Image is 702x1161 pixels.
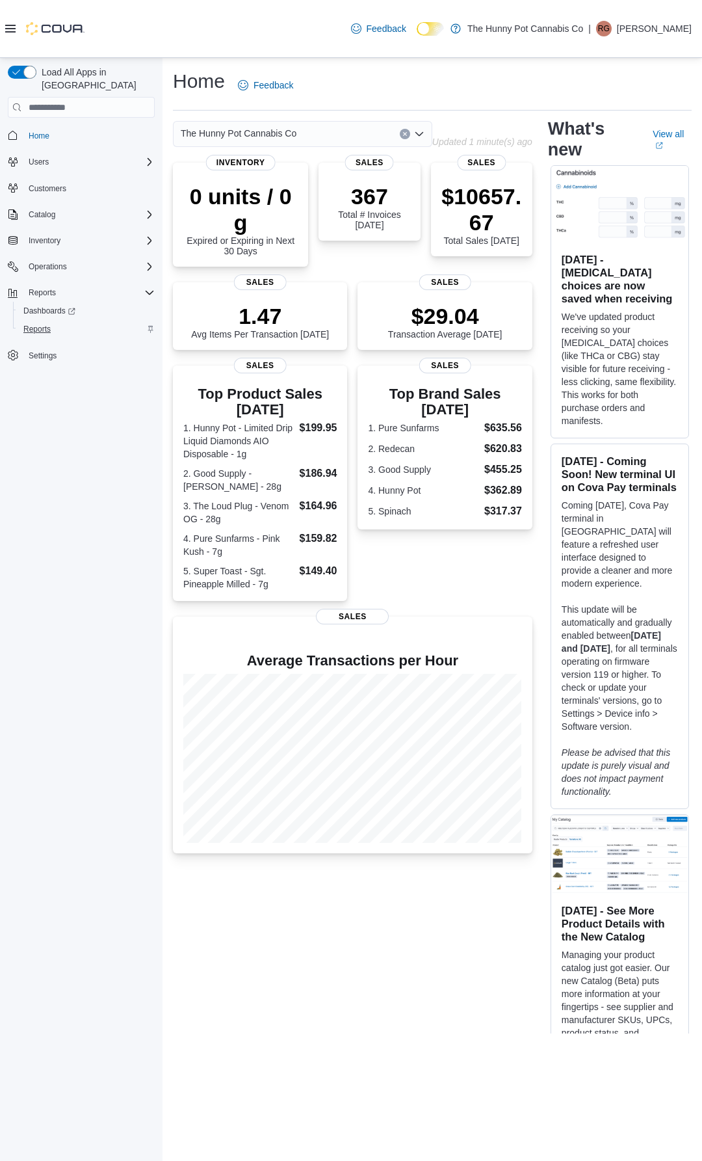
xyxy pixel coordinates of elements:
p: [PERSON_NAME] [617,21,692,36]
div: Avg Items Per Transaction [DATE] [191,303,329,340]
dt: 4. Hunny Pot [368,484,479,497]
div: Total # Invoices [DATE] [329,183,409,230]
input: Dark Mode [417,22,444,36]
a: Dashboards [18,303,81,319]
p: Coming [DATE], Cova Pay terminal in [GEOGRAPHIC_DATA] will feature a refreshed user interface des... [562,499,678,590]
button: Users [3,153,160,171]
span: Inventory [23,233,155,248]
dt: 5. Super Toast - Sgt. Pineapple Milled - 7g [183,565,294,591]
button: Operations [3,258,160,276]
dd: $164.96 [300,498,337,514]
dt: 4. Pure Sunfarms - Pink Kush - 7g [183,532,294,558]
h3: Top Brand Sales [DATE] [368,386,521,418]
span: Reports [29,287,56,298]
p: Updated 1 minute(s) ago [432,137,532,147]
span: Sales [234,358,287,373]
span: Sales [419,358,471,373]
p: The Hunny Pot Cannabis Co [467,21,583,36]
span: Sales [345,155,394,170]
dd: $159.82 [300,531,337,546]
p: This update will be automatically and gradually enabled between , for all terminals operating on ... [562,603,678,733]
span: Load All Apps in [GEOGRAPHIC_DATA] [36,66,155,92]
img: Cova [26,22,84,35]
button: Reports [23,285,61,300]
a: Home [23,128,55,144]
span: Users [29,157,49,167]
p: $29.04 [388,303,502,329]
nav: Complex example [8,120,155,399]
span: Sales [316,609,389,624]
h4: Average Transactions per Hour [183,653,522,669]
button: Users [23,154,54,170]
span: Dashboards [23,306,75,316]
dd: $455.25 [484,462,522,477]
span: Inventory [206,155,276,170]
dt: 1. Pure Sunfarms [368,421,479,434]
a: Reports [18,321,56,337]
button: Reports [3,284,160,302]
span: The Hunny Pot Cannabis Co [181,126,296,141]
p: We've updated product receiving so your [MEDICAL_DATA] choices (like THCa or CBG) stay visible fo... [562,310,678,427]
span: Feedback [253,79,293,92]
span: Home [29,131,49,141]
a: Feedback [233,72,298,98]
dd: $620.83 [484,441,522,457]
button: Clear input [400,129,410,139]
button: Operations [23,259,72,274]
button: Catalog [23,207,60,222]
h2: What's new [548,118,637,160]
span: Reports [23,324,51,334]
span: Users [23,154,155,170]
div: Ryckolos Griffiths [596,21,612,36]
dd: $186.94 [300,466,337,481]
span: Settings [23,347,155,364]
dt: 2. Redecan [368,442,479,455]
a: View allExternal link [653,129,692,150]
span: Customers [23,180,155,196]
p: Managing your product catalog just got easier. Our new Catalog (Beta) puts more information at yo... [562,948,678,1156]
em: Please be advised that this update is purely visual and does not impact payment functionality. [562,747,670,797]
p: $10657.67 [441,183,522,235]
dt: 5. Spinach [368,505,479,518]
button: Home [3,126,160,144]
div: Total Sales [DATE] [441,183,522,246]
span: Customers [29,183,66,194]
dd: $149.40 [300,563,337,579]
a: Dashboards [13,302,160,320]
p: | [588,21,591,36]
span: Sales [457,155,506,170]
a: Feedback [346,16,411,42]
dd: $317.37 [484,503,522,519]
dd: $199.95 [300,420,337,436]
h3: [DATE] - See More Product Details with the New Catalog [562,904,678,943]
svg: External link [655,142,663,150]
span: Dashboards [18,303,155,319]
dt: 2. Good Supply - [PERSON_NAME] - 28g [183,467,294,493]
button: Customers [3,179,160,198]
p: 367 [329,183,409,209]
span: Inventory [29,235,60,246]
h3: Top Product Sales [DATE] [183,386,337,418]
button: Settings [3,346,160,365]
div: Transaction Average [DATE] [388,303,502,340]
p: 0 units / 0 g [183,183,298,235]
a: Settings [23,348,62,364]
dt: 3. The Loud Plug - Venom OG - 28g [183,500,294,526]
button: Catalog [3,206,160,224]
span: Operations [23,259,155,274]
button: Reports [13,320,160,338]
span: Reports [18,321,155,337]
h1: Home [173,68,225,94]
dt: 1. Hunny Pot - Limited Drip Liquid Diamonds AIO Disposable - 1g [183,421,294,460]
dd: $362.89 [484,483,522,498]
h3: [DATE] - Coming Soon! New terminal UI on Cova Pay terminals [562,455,678,494]
span: Home [23,127,155,143]
button: Inventory [23,233,66,248]
span: Reports [23,285,155,300]
span: RG [598,21,610,36]
a: Customers [23,181,71,196]
span: Catalog [23,207,155,222]
span: Feedback [367,22,406,35]
span: Catalog [29,209,55,220]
